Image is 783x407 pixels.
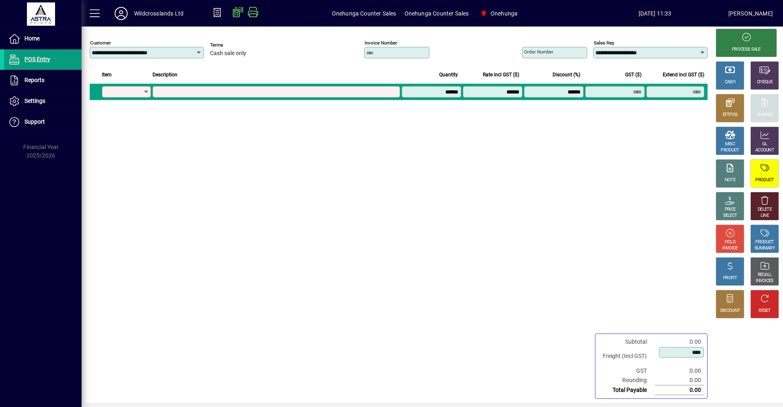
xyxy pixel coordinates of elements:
[582,7,728,20] span: [DATE] 11:33
[4,29,82,49] a: Home
[723,213,737,219] div: SELECT
[757,79,772,85] div: CHEQUE
[524,49,553,55] mat-label: Order number
[655,376,704,385] td: 0.00
[108,6,134,21] button: Profile
[483,70,519,79] span: Rate incl GST ($)
[728,7,773,20] div: [PERSON_NAME]
[655,337,704,347] td: 0.00
[24,98,45,104] span: Settings
[4,70,82,91] a: Reports
[754,245,775,251] div: SUMMARY
[663,70,704,79] span: Extend incl GST ($)
[439,70,458,79] span: Quantity
[755,177,774,183] div: PRODUCT
[725,177,735,183] div: NOTE
[722,245,737,251] div: INVOICE
[365,40,397,46] mat-label: Invoice number
[24,35,40,42] span: Home
[599,366,655,376] td: GST
[625,70,641,79] span: GST ($)
[655,366,704,376] td: 0.00
[655,385,704,395] td: 0.00
[594,40,614,46] mat-label: Sales rep
[24,77,44,83] span: Reports
[90,40,111,46] mat-label: Customer
[723,112,738,118] div: EFTPOS
[332,7,396,20] span: Onehunga Counter Sales
[4,112,82,132] a: Support
[491,7,518,20] span: Onehunga
[153,70,177,79] span: Description
[599,347,655,366] td: Freight (Incl GST)
[725,79,735,85] div: CASH
[756,278,773,284] div: INVOICES
[758,272,772,278] div: RECALL
[725,207,736,213] div: PRICE
[4,91,82,111] a: Settings
[24,118,45,125] span: Support
[134,7,184,20] div: Wildcrosslands Ltd
[755,147,774,153] div: ACCOUNT
[758,207,772,213] div: DELETE
[761,213,769,219] div: LINE
[102,70,112,79] span: Item
[24,56,50,62] span: POS Entry
[757,112,773,118] div: CHARGE
[762,141,768,147] div: GL
[405,7,469,20] span: Onehunga Counter Sales
[755,239,774,245] div: PRODUCT
[723,275,737,281] div: PROFIT
[210,50,246,57] span: Cash sale only
[725,141,735,147] div: MISC
[599,337,655,347] td: Subtotal
[721,147,739,153] div: PRODUCT
[553,70,580,79] span: Discount (%)
[720,308,740,314] div: DISCOUNT
[599,376,655,385] td: Rounding
[477,6,521,21] span: Onehunga
[599,385,655,395] td: Total Payable
[210,42,259,48] span: Terms
[732,47,761,53] div: PROCESS SALE
[725,239,735,245] div: HOLD
[759,308,771,314] div: RESET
